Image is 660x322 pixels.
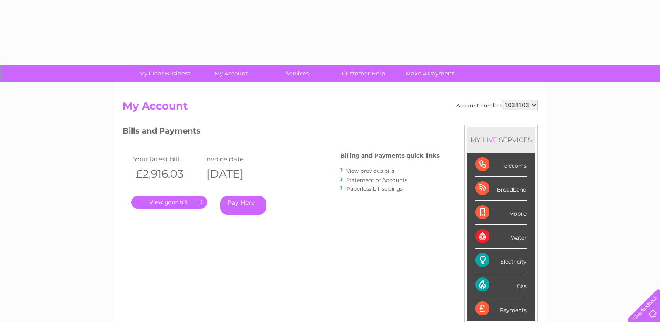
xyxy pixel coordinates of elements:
[202,153,273,165] td: Invoice date
[131,165,202,183] th: £2,916.03
[328,65,400,82] a: Customer Help
[346,168,394,174] a: View previous bills
[129,65,201,82] a: My Clear Business
[475,249,527,273] div: Electricity
[346,177,407,183] a: Statement of Accounts
[131,196,207,209] a: .
[131,153,202,165] td: Your latest bill
[346,185,403,192] a: Paperless bill settings
[195,65,267,82] a: My Account
[481,136,499,144] div: LIVE
[261,65,333,82] a: Services
[475,225,527,249] div: Water
[123,125,440,140] h3: Bills and Payments
[475,201,527,225] div: Mobile
[467,127,535,152] div: MY SERVICES
[220,196,266,215] a: Pay Here
[202,165,273,183] th: [DATE]
[475,273,527,297] div: Gas
[475,153,527,177] div: Telecoms
[456,100,538,110] div: Account number
[475,297,527,321] div: Payments
[340,152,440,159] h4: Billing and Payments quick links
[123,100,538,116] h2: My Account
[475,177,527,201] div: Broadband
[394,65,466,82] a: Make A Payment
